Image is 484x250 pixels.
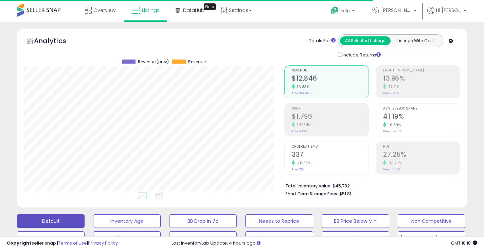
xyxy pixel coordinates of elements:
[383,167,400,171] small: Prev: 14.67%
[381,7,412,14] span: [PERSON_NAME] LLC
[34,36,79,47] h5: Analytics
[427,7,466,22] a: Hi [PERSON_NAME]
[292,91,311,95] small: Prev: $10,995
[436,7,462,14] span: Hi [PERSON_NAME]
[138,60,169,64] span: Revenue (prev)
[295,84,309,89] small: 16.83%
[169,214,237,228] button: BB Drop in 7d
[340,36,391,45] button: All Selected Listings
[292,151,369,160] h2: 337
[7,240,32,246] strong: Copyright
[88,240,118,246] a: Privacy Policy
[309,38,336,44] div: Totals For
[188,60,206,64] span: Revenue
[93,7,115,14] span: Overview
[245,214,313,228] button: Needs to Reprice
[386,84,399,89] small: 77.41%
[204,3,216,10] div: Tooltip anchor
[386,122,401,128] small: 16.59%
[390,36,441,45] button: Listings With Cost
[295,161,310,166] small: 28.63%
[292,129,307,133] small: Prev: $866
[292,74,369,84] h2: $12,846
[383,69,460,72] span: Profit [PERSON_NAME]
[285,191,338,197] b: Short Term Storage Fees:
[386,161,401,166] small: 85.75%
[383,151,460,160] h2: 27.25%
[398,214,465,228] button: Non Competitive
[285,181,455,189] li: $45,782
[172,240,477,247] div: Last InventoryLab Update: 4 hours ago.
[383,113,460,122] h2: 41.19%
[142,7,160,14] span: Listings
[341,8,350,14] span: Help
[292,145,369,149] span: Ordered Items
[339,190,351,197] span: $51.81
[292,107,369,111] span: Profit
[292,113,369,122] h2: $1,796
[322,214,389,228] button: BB Price Below Min
[295,122,311,128] small: 107.34%
[93,214,161,228] button: Inventory Age
[292,167,305,171] small: Prev: 262
[383,74,460,84] h2: 13.98%
[183,7,204,14] span: DataHub
[330,6,339,15] i: Get Help
[7,240,118,247] div: seller snap | |
[383,91,398,95] small: Prev: 7.88%
[292,69,369,72] span: Revenue
[285,183,331,189] b: Total Inventory Value:
[383,145,460,149] span: ROI
[325,1,361,22] a: Help
[383,107,460,111] span: Avg. Buybox Share
[383,129,401,133] small: Prev: 35.33%
[333,51,389,59] div: Include Returns
[451,240,477,246] span: 2025-09-7 18:18 GMT
[17,214,85,228] button: Default
[58,240,87,246] a: Terms of Use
